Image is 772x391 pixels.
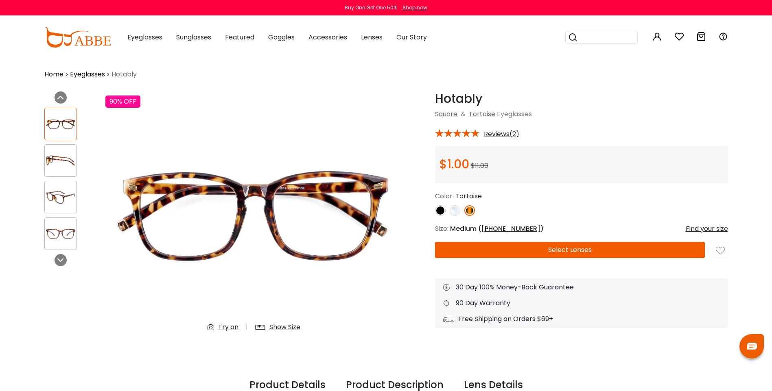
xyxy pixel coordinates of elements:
[44,70,63,79] a: Home
[176,33,211,42] span: Sunglasses
[471,161,488,170] span: $11.00
[345,4,397,11] div: Buy One Get One 50%
[105,96,140,108] div: 90% OFF
[459,109,467,119] span: &
[747,343,757,350] img: chat
[225,33,254,42] span: Featured
[127,33,162,42] span: Eyeglasses
[45,189,77,205] img: Hotably Tortoise Plastic Eyeglasses , UniversalBridgeFit Frames from ABBE Glasses
[450,224,544,233] span: Medium ( )
[308,33,347,42] span: Accessories
[396,33,427,42] span: Our Story
[398,4,427,11] a: Shop now
[435,191,454,201] span: Color:
[45,153,77,169] img: Hotably Tortoise Plastic Eyeglasses , UniversalBridgeFit Frames from ABBE Glasses
[269,322,300,332] div: Show Size
[455,191,482,201] span: Tortoise
[105,91,402,339] img: Hotably Tortoise Plastic Eyeglasses , UniversalBridgeFit Frames from ABBE Glasses
[686,224,728,234] div: Find your size
[435,224,448,233] span: Size:
[481,224,540,233] span: [PHONE_NUMBER]
[45,226,77,242] img: Hotably Tortoise Plastic Eyeglasses , UniversalBridgeFit Frames from ABBE Glasses
[435,109,457,119] a: Square
[443,298,720,308] div: 90 Day Warranty
[402,4,427,11] div: Shop now
[439,155,469,173] span: $1.00
[484,130,519,138] span: Reviews(2)
[435,242,705,258] button: Select Lenses
[716,246,725,255] img: like
[218,322,238,332] div: Try on
[70,70,105,79] a: Eyeglasses
[44,27,111,48] img: abbeglasses.com
[435,91,728,106] h1: Hotably
[268,33,295,42] span: Goggles
[112,70,137,79] span: Hotably
[443,314,720,324] div: Free Shipping on Orders $69+
[469,109,495,119] a: Tortoise
[497,109,532,119] span: Eyeglasses
[45,116,77,132] img: Hotably Tortoise Plastic Eyeglasses , UniversalBridgeFit Frames from ABBE Glasses
[361,33,383,42] span: Lenses
[443,282,720,292] div: 30 Day 100% Money-Back Guarantee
